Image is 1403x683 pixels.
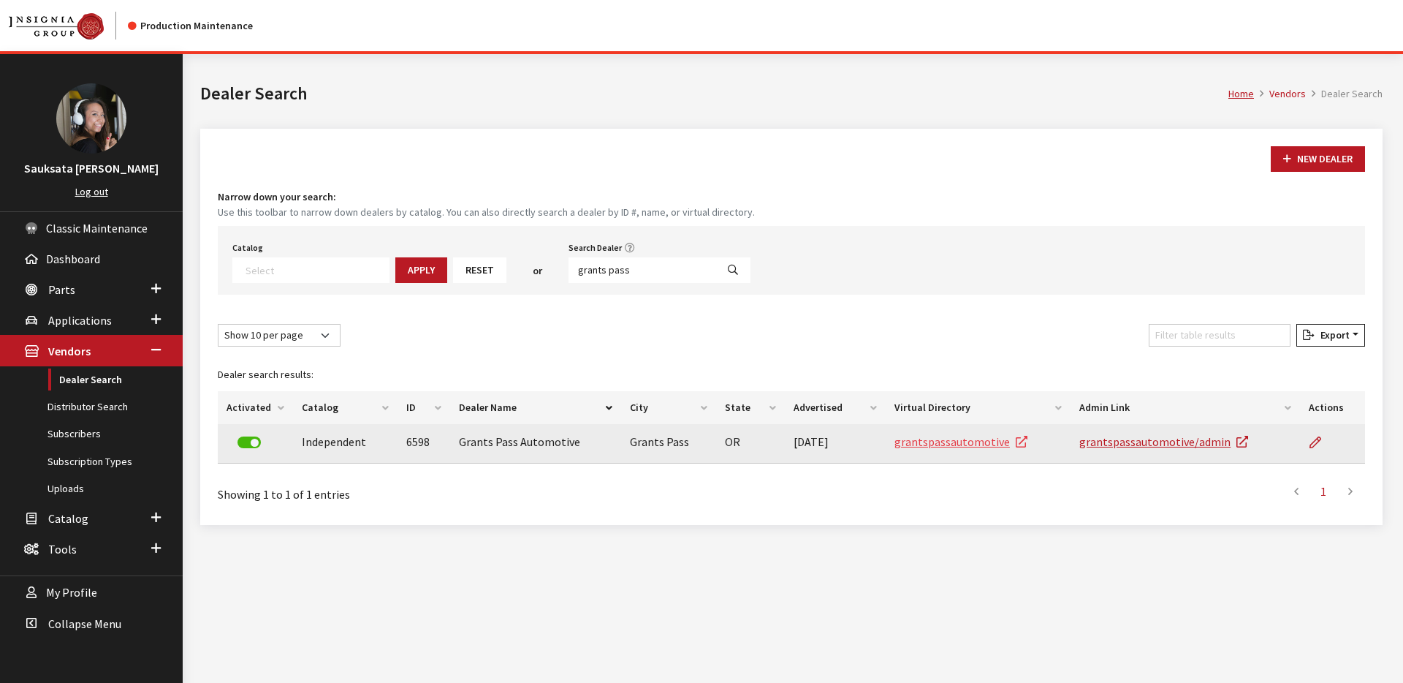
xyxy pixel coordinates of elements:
[785,424,886,464] td: [DATE]
[1228,87,1254,100] a: Home
[450,424,620,464] td: Grants Pass Automotive
[1271,146,1365,172] button: New Dealer
[1254,86,1306,102] li: Vendors
[46,586,97,600] span: My Profile
[1300,391,1365,424] th: Actions
[1149,324,1290,347] input: Filter table results
[232,257,389,283] span: Select
[716,391,786,424] th: State: activate to sort column ascending
[15,159,168,177] h3: Sauksata [PERSON_NAME]
[48,511,88,526] span: Catalog
[48,616,121,631] span: Collapse Menu
[1310,477,1337,506] a: 1
[46,252,100,266] span: Dashboard
[48,313,112,328] span: Applications
[128,18,253,34] div: Production Maintenance
[48,282,75,297] span: Parts
[453,257,506,283] button: Reset
[237,437,261,448] label: Deactivate Dealer
[56,83,126,154] img: Sauksata Ozment
[1296,324,1365,347] button: Export
[46,221,148,235] span: Classic Maintenance
[395,257,447,283] button: Apply
[48,542,77,556] span: Tools
[9,13,104,39] img: Catalog Maintenance
[715,257,750,283] button: Search
[533,263,542,279] span: or
[293,391,398,424] th: Catalog: activate to sort column ascending
[398,391,451,424] th: ID: activate to sort column ascending
[569,257,716,283] input: Search
[218,205,1365,220] small: Use this toolbar to narrow down dealers by catalog. You can also directly search a dealer by ID #...
[1309,424,1334,461] a: Edit Dealer
[200,80,1228,107] h1: Dealer Search
[1306,86,1383,102] li: Dealer Search
[785,391,886,424] th: Advertised: activate to sort column ascending
[1315,328,1350,341] span: Export
[894,434,1027,449] a: grantspassautomotive
[9,12,128,39] a: Insignia Group logo
[293,424,398,464] td: Independent
[621,424,716,464] td: Grants Pass
[886,391,1071,424] th: Virtual Directory: activate to sort column ascending
[1079,434,1248,449] a: grantspassautomotive/admin
[1071,391,1300,424] th: Admin Link: activate to sort column ascending
[218,391,293,424] th: Activated: activate to sort column ascending
[569,241,622,254] label: Search Dealer
[450,391,620,424] th: Dealer Name: activate to sort column descending
[48,344,91,359] span: Vendors
[621,391,716,424] th: City: activate to sort column ascending
[716,424,786,464] td: OR
[232,241,263,254] label: Catalog
[218,358,1365,391] caption: Dealer search results:
[246,263,389,276] textarea: Search
[398,424,451,464] td: 6598
[218,475,685,503] div: Showing 1 to 1 of 1 entries
[75,185,108,198] a: Log out
[218,189,1365,205] h4: Narrow down your search:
